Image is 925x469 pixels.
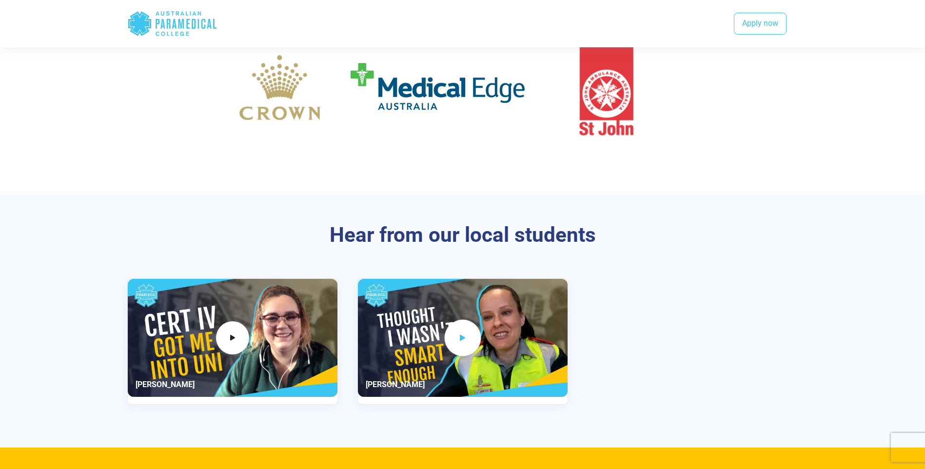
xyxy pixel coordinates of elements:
[127,278,338,405] div: 1 / 2
[127,8,217,39] div: Australian Paramedical College
[177,223,748,248] h3: Hear from our local students
[336,51,540,124] img: Medical Edge Australia logo
[734,13,787,35] a: Apply now
[357,278,568,405] div: 2 / 2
